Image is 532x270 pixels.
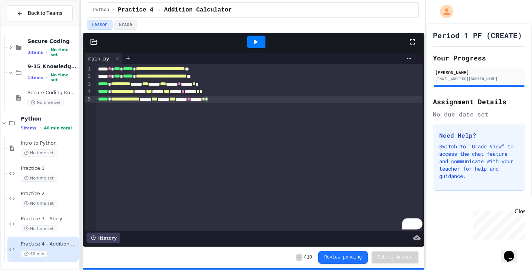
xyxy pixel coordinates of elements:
[318,251,368,264] button: Review pending
[21,165,77,172] span: Practice 1
[7,5,73,21] button: Back to Teams
[28,9,62,17] span: Back to Teams
[21,149,57,157] span: No time set
[87,20,112,30] button: Lesson
[3,3,51,47] div: Chat with us now!Close
[46,49,48,55] span: •
[85,88,92,95] div: 4
[27,38,77,45] span: Secure Coding
[21,126,36,131] span: 5 items
[296,254,302,261] span: -
[27,75,43,80] span: 1 items
[439,143,519,180] p: Switch to "Grade View" to access the chat feature and communicate with your teacher for help and ...
[21,175,57,182] span: No time set
[50,73,77,82] span: No time set
[96,64,422,231] div: To enrich screen reader interactions, please activate Accessibility in Grammarly extension settings
[21,191,77,197] span: Practice 2
[21,115,77,122] span: Python
[118,6,232,14] span: Practice 4 - Addition Calculator
[433,96,525,107] h2: Assignment Details
[378,254,412,260] span: Submit Answer
[433,110,525,119] div: No due date set
[39,125,41,131] span: •
[46,75,48,80] span: •
[307,254,312,260] span: 10
[21,225,57,232] span: No time set
[433,30,522,40] h1: Period 1 PF (CREATE)
[433,53,525,63] h2: Your Progress
[85,96,92,103] div: 5
[85,65,92,73] div: 1
[21,200,57,207] span: No time set
[85,80,92,88] div: 3
[470,208,525,240] iframe: chat widget
[435,69,523,76] div: [PERSON_NAME]
[21,140,77,146] span: Intro to Python
[27,50,43,55] span: 3 items
[435,76,523,82] div: [EMAIL_ADDRESS][DOMAIN_NAME]
[27,63,77,70] span: 9-15 Knowledge Check
[50,47,77,57] span: No time set
[93,7,109,13] span: Python
[439,131,519,140] h3: Need Help?
[21,250,48,257] span: 40 min
[501,240,525,263] iframe: chat widget
[114,20,137,30] button: Grade
[85,73,92,80] div: 2
[27,99,64,106] span: No time set
[44,126,72,131] span: 40 min total
[27,90,77,96] span: Secure Coding Knowledge Check
[85,55,113,62] div: main.py
[85,53,122,64] div: main.py
[87,233,120,243] div: History
[21,216,77,222] span: Practice 3 - Story
[432,3,455,20] div: My Account
[21,241,77,247] span: Practice 4 - Addition Calculator
[303,254,306,260] span: /
[372,251,418,263] button: Submit Answer
[112,7,115,13] span: /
